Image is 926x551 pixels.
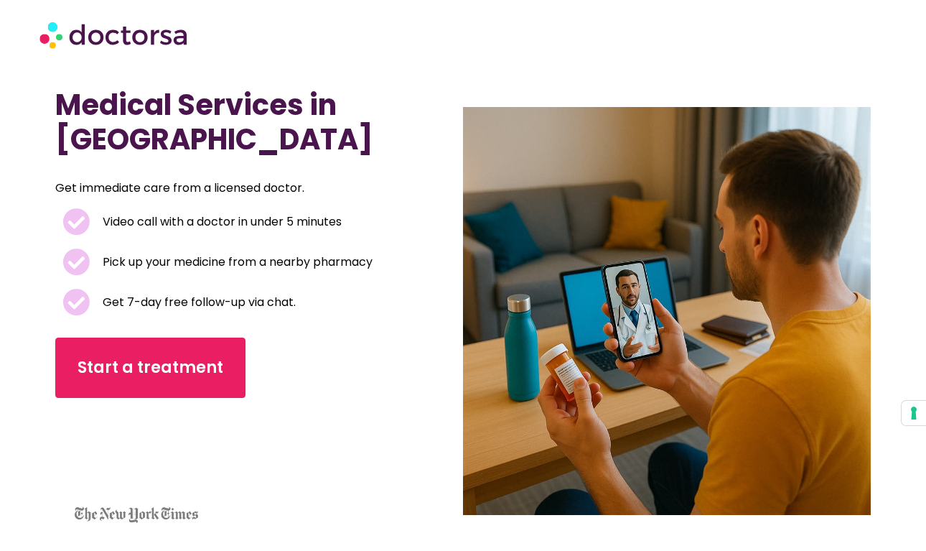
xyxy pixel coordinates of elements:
[55,338,245,398] a: Start a treatment
[99,292,296,312] span: Get 7-day free follow-up via chat.
[902,401,926,425] button: Your consent preferences for tracking technologies
[55,88,401,157] h1: Medical Services in [GEOGRAPHIC_DATA]
[62,420,192,527] iframe: Customer reviews powered by Trustpilot
[78,356,223,379] span: Start a treatment
[99,212,342,232] span: Video call with a doctor in under 5 minutes
[55,178,367,198] p: Get immediate care from a licensed doctor.
[99,252,373,272] span: Pick up your medicine from a nearby pharmacy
